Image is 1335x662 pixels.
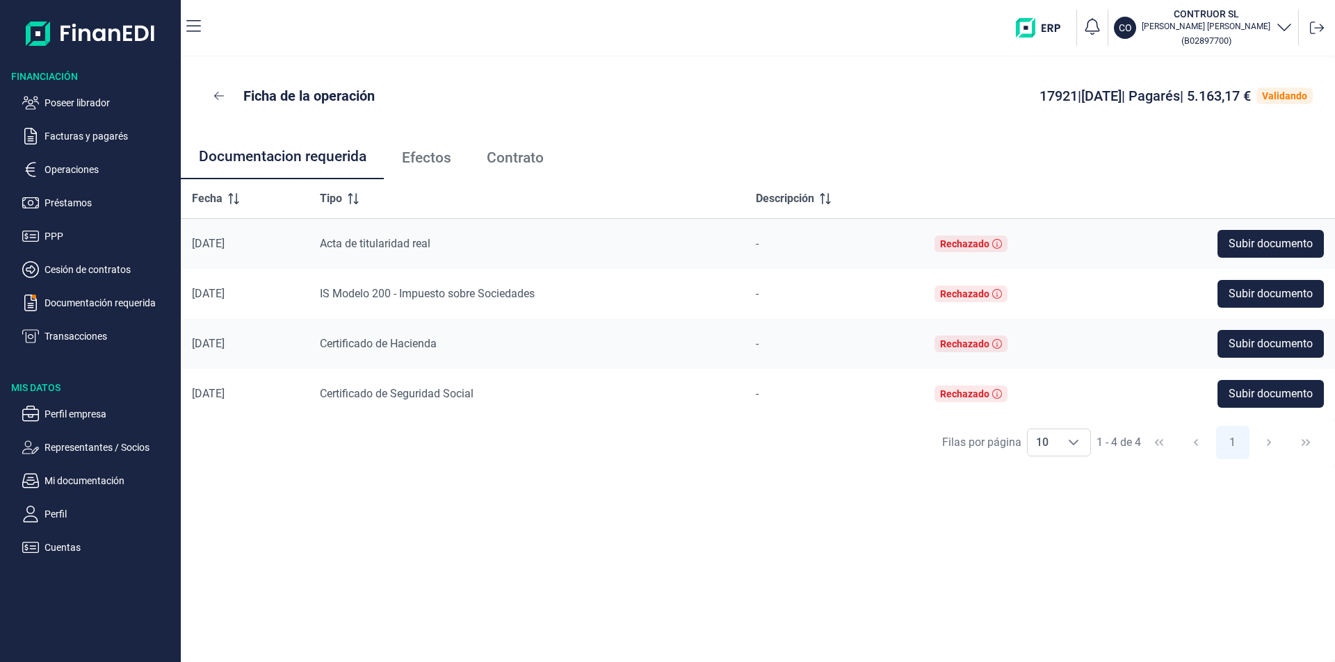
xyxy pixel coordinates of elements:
button: Subir documento [1217,330,1324,358]
span: Subir documento [1229,386,1313,402]
div: Rechazado [940,238,989,249]
span: Subir documento [1229,336,1313,352]
span: 10 [1028,429,1057,456]
a: Documentacion requerida [181,135,384,181]
p: CO [1119,21,1132,35]
div: Choose [1057,429,1090,456]
button: Next Page [1252,426,1286,459]
p: Facturas y pagarés [44,128,175,144]
span: Fecha [192,190,222,207]
button: PPP [22,228,175,245]
div: Rechazado [940,388,989,399]
button: Perfil empresa [22,406,175,422]
button: Page 1 [1216,426,1249,459]
span: Contrato [487,151,544,165]
p: Perfil empresa [44,406,175,422]
p: Operaciones [44,161,175,178]
p: Transacciones [44,328,175,345]
a: Contrato [469,135,561,181]
button: Cesión de contratos [22,261,175,278]
p: Ficha de la operación [243,86,375,106]
span: Subir documento [1229,235,1313,252]
button: Operaciones [22,161,175,178]
p: Perfil [44,506,175,522]
small: Copiar cif [1181,35,1231,46]
div: Rechazado [940,288,989,299]
button: Cuentas [22,539,175,556]
span: Subir documento [1229,286,1313,302]
button: COCONTRUOR SL[PERSON_NAME] [PERSON_NAME](B02897700) [1114,7,1293,49]
button: Representantes / Socios [22,439,175,456]
img: erp [1016,18,1071,38]
p: PPP [44,228,175,245]
span: Descripción [756,190,814,207]
div: [DATE] [192,387,298,401]
div: Rechazado [940,338,989,349]
span: 1 - 4 de 4 [1097,437,1141,448]
span: Acta de titularidad real [320,237,430,250]
button: Facturas y pagarés [22,128,175,144]
span: Documentacion requerida [199,149,366,164]
img: Logo de aplicación [26,11,156,56]
button: Previous Page [1179,426,1213,459]
span: IS Modelo 200 - Impuesto sobre Sociedades [320,287,535,300]
span: Certificado de Hacienda [320,337,437,350]
p: Préstamos [44,195,175,211]
span: - [756,337,759,350]
div: [DATE] [192,337,298,351]
button: Last Page [1289,426,1322,459]
span: - [756,387,759,400]
a: Efectos [384,135,469,181]
span: 17921 | [DATE] | Pagarés | 5.163,17 € [1039,88,1251,104]
p: Cesión de contratos [44,261,175,278]
button: Transacciones [22,328,175,345]
button: Préstamos [22,195,175,211]
button: Subir documento [1217,230,1324,258]
p: Mi documentación [44,472,175,489]
h3: CONTRUOR SL [1142,7,1270,21]
div: [DATE] [192,287,298,301]
p: Representantes / Socios [44,439,175,456]
div: Validando [1262,90,1307,101]
p: [PERSON_NAME] [PERSON_NAME] [1142,21,1270,32]
button: Documentación requerida [22,295,175,311]
span: Certificado de Seguridad Social [320,387,474,400]
div: Filas por página [942,434,1021,451]
span: Tipo [320,190,342,207]
p: Poseer librador [44,94,175,111]
div: [DATE] [192,237,298,251]
span: - [756,287,759,300]
p: Cuentas [44,539,175,556]
p: Documentación requerida [44,295,175,311]
span: Efectos [402,151,451,165]
span: - [756,237,759,250]
button: Subir documento [1217,280,1324,308]
button: Perfil [22,506,175,522]
button: Subir documento [1217,380,1324,408]
button: Mi documentación [22,472,175,489]
button: Poseer librador [22,94,175,111]
button: First Page [1142,426,1176,459]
